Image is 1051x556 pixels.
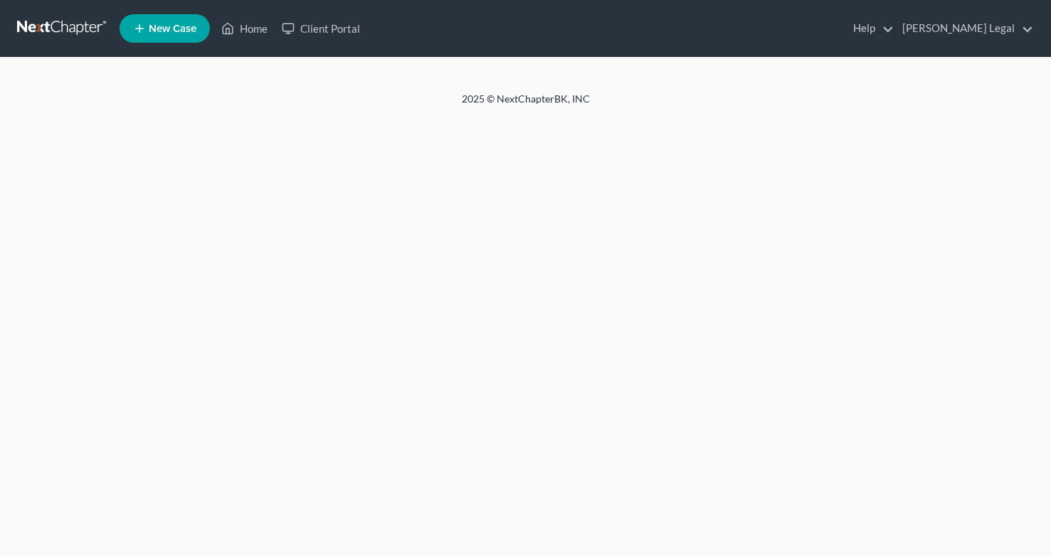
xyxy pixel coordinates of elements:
new-legal-case-button: New Case [120,14,210,43]
a: Home [214,16,275,41]
a: [PERSON_NAME] Legal [895,16,1033,41]
div: 2025 © NextChapterBK, INC [120,92,931,117]
a: Client Portal [275,16,367,41]
a: Help [846,16,894,41]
